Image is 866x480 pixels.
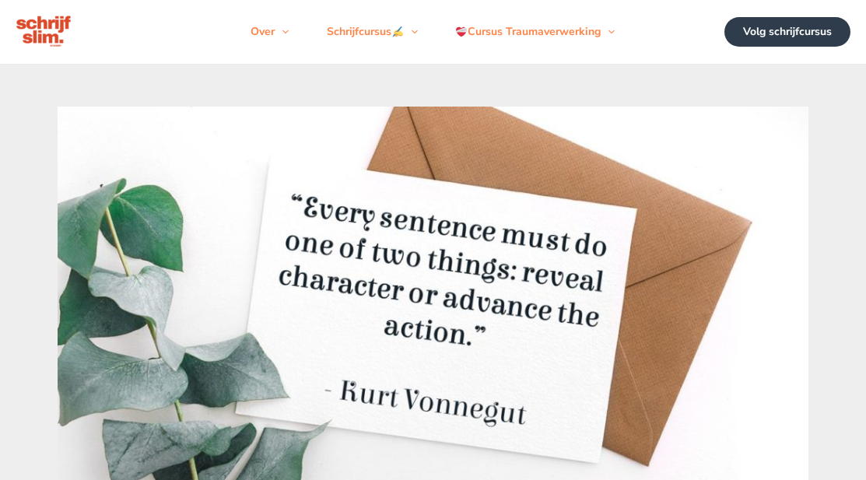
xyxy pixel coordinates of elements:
a: OverMenu schakelen [232,9,307,55]
a: Volg schrijfcursus [724,17,850,47]
span: Menu schakelen [601,9,615,55]
a: SchrijfcursusMenu schakelen [308,9,437,55]
a: Cursus TraumaverwerkingMenu schakelen [437,9,633,55]
img: ❤️‍🩹 [456,26,467,37]
img: ✍️ [392,26,403,37]
span: Menu schakelen [275,9,289,55]
span: Menu schakelen [404,9,418,55]
nav: Navigatie op de site: Menu [232,9,633,55]
img: schrijfcursus schrijfslim academy [16,14,73,50]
